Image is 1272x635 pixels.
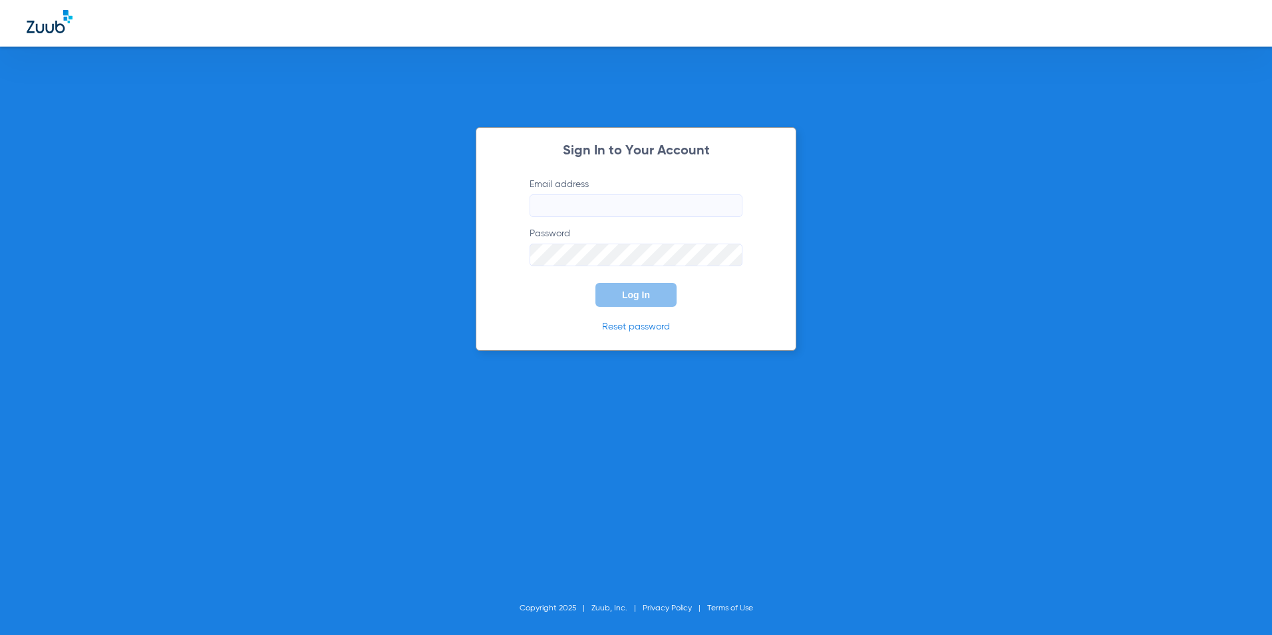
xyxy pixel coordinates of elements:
a: Privacy Policy [643,604,692,612]
h2: Sign In to Your Account [510,144,762,158]
iframe: Chat Widget [1205,571,1272,635]
li: Zuub, Inc. [591,602,643,615]
label: Password [530,227,742,266]
input: Password [530,244,742,266]
a: Reset password [602,322,670,331]
button: Log In [595,283,677,307]
img: Zuub Logo [27,10,73,33]
input: Email address [530,194,742,217]
li: Copyright 2025 [520,602,591,615]
label: Email address [530,178,742,217]
span: Log In [622,290,650,300]
a: Terms of Use [707,604,753,612]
